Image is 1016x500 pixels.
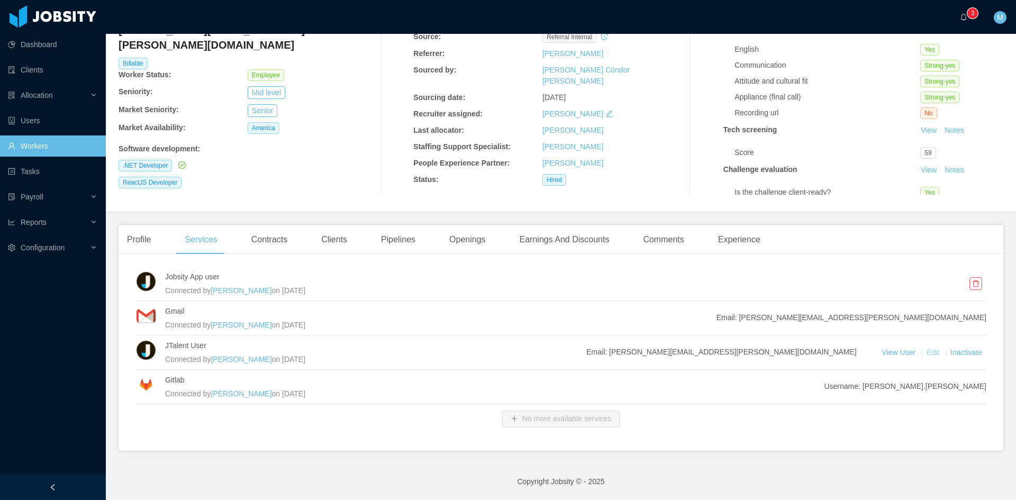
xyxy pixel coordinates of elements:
button: Senior [248,104,277,117]
span: Strong-yes [920,76,959,87]
button: icon: plusNo more available services [502,411,620,428]
button: Mid level [248,86,285,99]
img: 8dnlYIAAAAAAAAAAAAAAAAAAAAAAAAAAAAAAAAAAAAAAAAAAAAAAAAAAAAAAAAAAAAAAAAAAAAAAAAAAAAAAAAAAAAAAAAAAA... [135,374,157,395]
span: Connected by [165,355,211,363]
div: Profile [119,225,159,254]
b: Sourced by: [413,66,456,74]
h4: JTalent User [165,340,586,351]
span: Strong-yes [920,92,959,103]
span: Reports [21,218,47,226]
span: Email: [PERSON_NAME][EMAIL_ADDRESS][PERSON_NAME][DOMAIN_NAME] [586,347,856,358]
a: icon: userWorkers [8,135,97,157]
span: 59 [920,147,936,159]
a: icon: profileTasks [8,161,97,182]
div: English [734,44,920,55]
a: [PERSON_NAME] [542,49,603,58]
p: 3 [971,8,975,19]
span: Connected by [165,286,211,295]
button: Notes [940,164,968,177]
span: on [DATE] [272,389,306,398]
span: America [248,122,279,134]
b: Status: [413,175,438,184]
span: on [DATE] [272,355,306,363]
b: People Experience Partner: [413,159,510,167]
span: Allocation [21,91,53,99]
sup: 3 [967,8,978,19]
a: [PERSON_NAME] [211,321,271,329]
h4: Jobsity App user [165,271,944,283]
a: [PERSON_NAME] [542,126,603,134]
div: Appliance (final call) [734,92,920,103]
div: Communication [734,60,920,71]
b: Last allocator: [413,126,464,134]
b: Market Seniority: [119,105,179,114]
span: [DATE] [542,93,566,102]
i: icon: edit [605,110,613,117]
b: Seniority: [119,87,153,96]
span: Payroll [21,193,43,201]
b: Staffing Support Specialist: [413,142,511,151]
span: Username: [PERSON_NAME].[PERSON_NAME] [824,381,986,392]
i: icon: check-circle [178,161,186,169]
img: xuEYf3yjHv8fpvZcyFcbvD4AAAAASUVORK5CYII= [135,340,157,361]
div: Pipelines [373,225,424,254]
span: Strong-yes [920,60,959,71]
strong: Challenge evaluation [723,165,797,174]
b: Market Availability: [119,123,186,132]
a: [PERSON_NAME] [542,159,603,167]
b: Sourcing date: [413,93,465,102]
h4: [PERSON_NAME][EMAIL_ADDRESS][PERSON_NAME][DOMAIN_NAME] [119,23,377,52]
span: on [DATE] [272,321,306,329]
a: icon: auditClients [8,59,97,80]
div: Services [176,225,225,254]
div: Clients [313,225,356,254]
i: icon: bell [960,13,967,21]
h4: Gmail [165,305,716,317]
i: icon: setting [8,244,15,251]
div: Earnings And Discounts [511,225,618,254]
div: Experience [710,225,769,254]
span: M [997,11,1003,24]
span: Email: [PERSON_NAME][EMAIL_ADDRESS][PERSON_NAME][DOMAIN_NAME] [716,312,986,323]
span: Inactivate [950,348,982,357]
button: Notes [940,124,968,137]
a: [PERSON_NAME] [211,286,271,295]
b: Software development : [119,144,200,153]
span: Yes [920,44,939,56]
a: icon: check-circle [176,161,186,169]
img: xuEYf3yjHv8fpvZcyFcbvD4AAAAASUVORK5CYII= [135,271,157,292]
a: [PERSON_NAME] [542,142,603,151]
span: Hired [542,174,566,186]
strong: Tech screening [723,125,777,134]
span: Connected by [165,389,211,398]
a: [PERSON_NAME] Cóndor [PERSON_NAME] [542,66,630,85]
span: Employee [248,69,284,81]
i: icon: history [601,33,608,40]
div: Recording url [734,107,920,119]
div: Contracts [243,225,296,254]
b: Worker Status: [119,70,171,79]
div: Openings [441,225,494,254]
span: No [920,107,937,119]
a: icon: robotUsers [8,110,97,131]
button: icon: delete [969,277,982,290]
i: icon: line-chart [8,219,15,226]
span: .NET Developer [119,160,172,171]
span: Connected by [165,321,211,329]
i: icon: solution [8,92,15,99]
a: View [917,126,940,134]
b: Recruiter assigned: [413,110,483,118]
a: icon: pie-chartDashboard [8,34,97,55]
a: View [917,166,940,174]
div: Comments [634,225,692,254]
span: on [DATE] [272,286,306,295]
span: Referral internal [542,31,596,43]
img: kuLOZPwjcRA5AEBSsMqJNr0YAABA0AAACBoAABA0AACCBgAABA0AgKABAABBAwAAggYAQNAAAICgAQAQNAAAIGgAAEDQAAAIG... [135,305,157,326]
a: [PERSON_NAME] [211,355,271,363]
div: Score [734,147,920,158]
b: Source: [413,32,441,41]
div: Attitude and cultural fit [734,76,920,87]
a: Edit [927,348,941,357]
span: Billable [119,58,148,69]
span: Yes [920,187,939,198]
